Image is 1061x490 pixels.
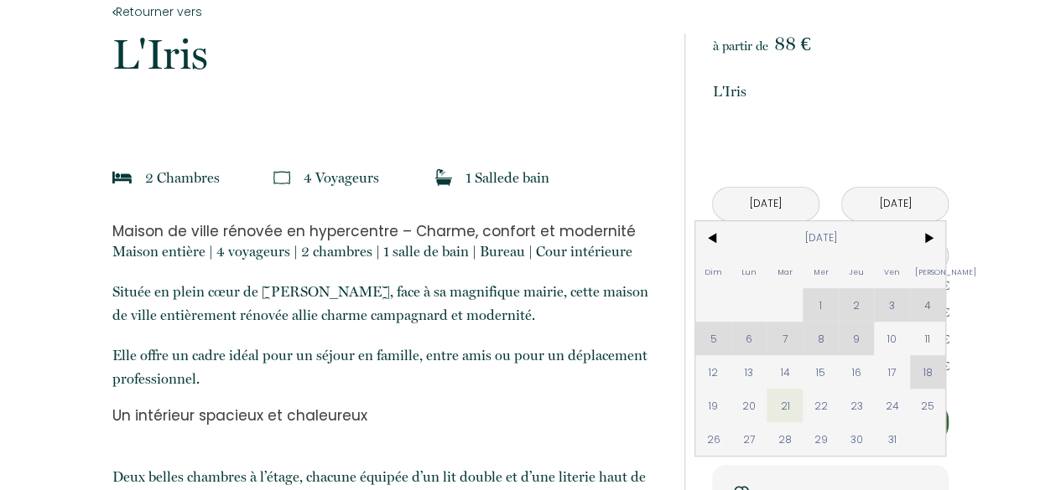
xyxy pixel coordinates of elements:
span: Mar [767,255,803,288]
span: [PERSON_NAME] [910,255,946,288]
span: Jeu [839,255,875,288]
span: [DATE] [731,221,910,255]
span: 24 [874,389,910,422]
span: > [910,221,946,255]
p: Située en plein cœur de [PERSON_NAME], face à sa magnifique mairie, cette maison de ville entière... [112,280,663,327]
p: ​ [112,425,663,448]
p: 2 Chambre [145,166,220,189]
p: 4 Voyageur [304,166,379,189]
span: 20 [731,389,767,422]
span: < [695,221,731,255]
p: Elle offre un cadre idéal pour un séjour en famille, entre amis ou pour un déplacement profession... [112,343,663,390]
span: 31 [874,422,910,456]
span: 13 [731,355,767,389]
span: 22 [803,389,839,422]
input: Arrivée [713,188,819,220]
p: ​Maison entière | 4 voyageurs | 2 chambres | 1 salle de bain | Bureau | Cour intérieure [112,240,663,263]
span: 16 [839,355,875,389]
span: à partir de [712,39,767,54]
span: Lun [731,255,767,288]
span: Dim [695,255,731,288]
span: 26 [695,422,731,456]
a: Retourner vers [112,3,663,21]
span: 25 [910,389,946,422]
span: Ven [874,255,910,288]
p: L'Iris [112,34,663,75]
h3: Un intérieur spacieux et chaleureux [112,407,663,424]
span: 88 € [773,32,810,55]
input: Départ [842,188,948,220]
span: 30 [839,422,875,456]
span: 14 [767,355,803,389]
span: 12 [695,355,731,389]
span: Mer [803,255,839,288]
span: s [214,169,220,186]
span: 29 [803,422,839,456]
span: 11 [910,322,946,355]
h3: Maison de ville rénovée en hypercentre – Charme, confort et modernité [112,223,663,240]
span: 23 [839,389,875,422]
p: L'Iris [712,80,949,103]
img: guests [273,169,290,186]
span: 21 [767,389,803,422]
span: 15 [803,355,839,389]
span: 28 [767,422,803,456]
span: s [373,169,379,186]
span: 27 [731,422,767,456]
p: 1 Salle de bain [465,166,549,189]
span: 10 [874,322,910,355]
span: 17 [874,355,910,389]
span: 19 [695,389,731,422]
